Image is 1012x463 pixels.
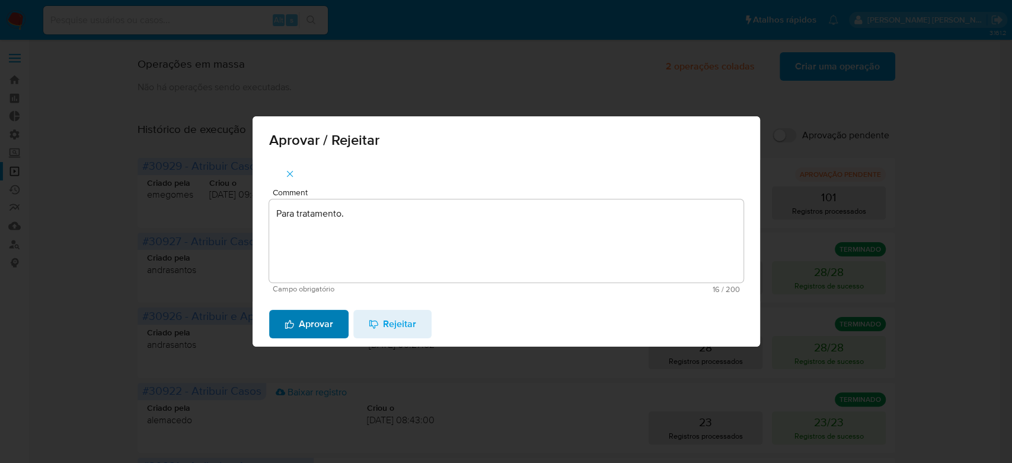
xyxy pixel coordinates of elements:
[269,133,743,147] span: Aprovar / Rejeitar
[273,188,747,197] span: Comment
[353,310,432,338] button: Rejeitar
[273,285,506,293] span: Campo obrigatório
[285,311,333,337] span: Aprovar
[506,286,740,293] span: Máximo 200 caracteres
[369,311,416,337] span: Rejeitar
[269,199,743,283] textarea: Para tratamento.
[269,310,349,338] button: Aprovar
